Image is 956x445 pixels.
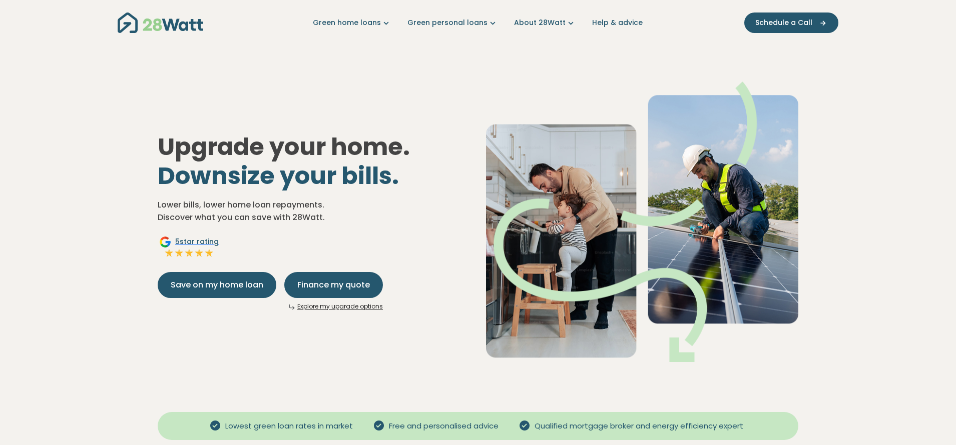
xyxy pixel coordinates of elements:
img: 28Watt [118,12,203,33]
a: Explore my upgrade options [297,302,383,310]
nav: Main navigation [118,10,838,35]
span: Free and personalised advice [385,420,503,432]
iframe: Chat Widget [906,397,956,445]
button: Schedule a Call [744,12,838,33]
span: Qualified mortgage broker and energy efficiency expert [531,420,747,432]
span: 5 star rating [175,236,219,247]
button: Save on my home loan [158,272,276,298]
img: Full star [174,248,184,258]
p: Lower bills, lower home loan repayments. Discover what you can save with 28Watt. [158,198,470,224]
span: Downsize your bills. [158,159,399,192]
img: Dad helping toddler [486,81,798,362]
a: Google5star ratingFull starFull starFull starFull starFull star [158,236,220,260]
a: Help & advice [592,17,643,28]
img: Full star [184,248,194,258]
a: Green home loans [313,17,391,28]
a: About 28Watt [514,17,576,28]
a: Green personal loans [407,17,498,28]
span: Lowest green loan rates in market [221,420,357,432]
img: Google [159,236,171,248]
h1: Upgrade your home. [158,132,470,190]
img: Full star [204,248,214,258]
img: Full star [194,248,204,258]
img: Full star [164,248,174,258]
span: Schedule a Call [755,17,812,28]
span: Save on my home loan [171,279,263,291]
span: Finance my quote [297,279,370,291]
button: Finance my quote [284,272,383,298]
